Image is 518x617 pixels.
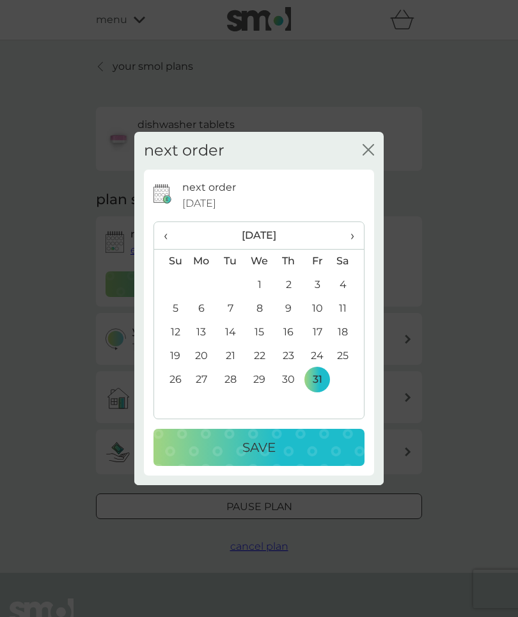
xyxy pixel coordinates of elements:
[216,344,245,368] td: 21
[216,321,245,344] td: 14
[332,321,364,344] td: 18
[216,249,245,273] th: Tu
[154,321,187,344] td: 12
[187,297,216,321] td: 6
[303,273,332,297] td: 3
[245,297,274,321] td: 8
[144,141,224,160] h2: next order
[154,368,187,392] td: 26
[303,297,332,321] td: 10
[187,222,332,250] th: [DATE]
[363,144,374,157] button: close
[182,195,216,212] span: [DATE]
[245,321,274,344] td: 15
[274,368,303,392] td: 30
[274,297,303,321] td: 9
[332,297,364,321] td: 11
[182,179,236,196] p: next order
[245,273,274,297] td: 1
[154,249,187,273] th: Su
[164,222,177,249] span: ‹
[303,249,332,273] th: Fr
[153,429,365,466] button: Save
[332,249,364,273] th: Sa
[154,297,187,321] td: 5
[187,249,216,273] th: Mo
[154,344,187,368] td: 19
[274,249,303,273] th: Th
[242,437,276,458] p: Save
[274,321,303,344] td: 16
[303,368,332,392] td: 31
[216,368,245,392] td: 28
[187,368,216,392] td: 27
[332,344,364,368] td: 25
[245,368,274,392] td: 29
[332,273,364,297] td: 4
[303,321,332,344] td: 17
[187,321,216,344] td: 13
[274,344,303,368] td: 23
[216,297,245,321] td: 7
[274,273,303,297] td: 2
[303,344,332,368] td: 24
[187,344,216,368] td: 20
[245,344,274,368] td: 22
[245,249,274,273] th: We
[341,222,354,249] span: ›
